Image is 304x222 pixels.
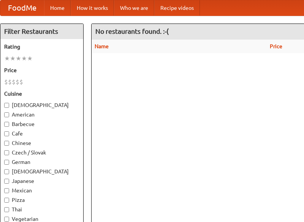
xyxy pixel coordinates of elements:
input: [DEMOGRAPHIC_DATA] [4,103,9,108]
h5: Price [4,66,79,74]
input: Chinese [4,141,9,146]
input: American [4,112,9,117]
label: Chinese [4,139,79,147]
label: Thai [4,206,79,213]
input: Japanese [4,179,9,184]
input: Mexican [4,188,9,193]
label: German [4,158,79,166]
input: Pizza [4,198,9,203]
input: [DEMOGRAPHIC_DATA] [4,169,9,174]
h5: Cuisine [4,90,79,98]
li: $ [16,78,19,86]
a: FoodMe [0,0,44,16]
label: [DEMOGRAPHIC_DATA] [4,101,79,109]
a: Recipe videos [154,0,200,16]
li: ★ [27,54,33,63]
input: Czech / Slovak [4,150,9,155]
input: Barbecue [4,122,9,127]
a: Home [44,0,71,16]
label: Czech / Slovak [4,149,79,156]
label: Mexican [4,187,79,194]
label: Japanese [4,177,79,185]
label: Barbecue [4,120,79,128]
h4: Filter Restaurants [0,24,83,39]
h5: Rating [4,43,79,50]
label: American [4,111,79,118]
li: ★ [10,54,16,63]
li: $ [4,78,8,86]
a: Price [270,43,282,49]
a: How it works [71,0,114,16]
li: $ [12,78,16,86]
li: ★ [4,54,10,63]
label: Pizza [4,196,79,204]
ng-pluralize: No restaurants found. :-( [95,28,169,35]
input: Vegetarian [4,217,9,222]
li: $ [8,78,12,86]
input: German [4,160,9,165]
li: ★ [21,54,27,63]
a: Who we are [114,0,154,16]
a: Name [95,43,109,49]
input: Thai [4,207,9,212]
input: Cafe [4,131,9,136]
label: Cafe [4,130,79,137]
li: ★ [16,54,21,63]
label: [DEMOGRAPHIC_DATA] [4,168,79,175]
li: $ [19,78,23,86]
